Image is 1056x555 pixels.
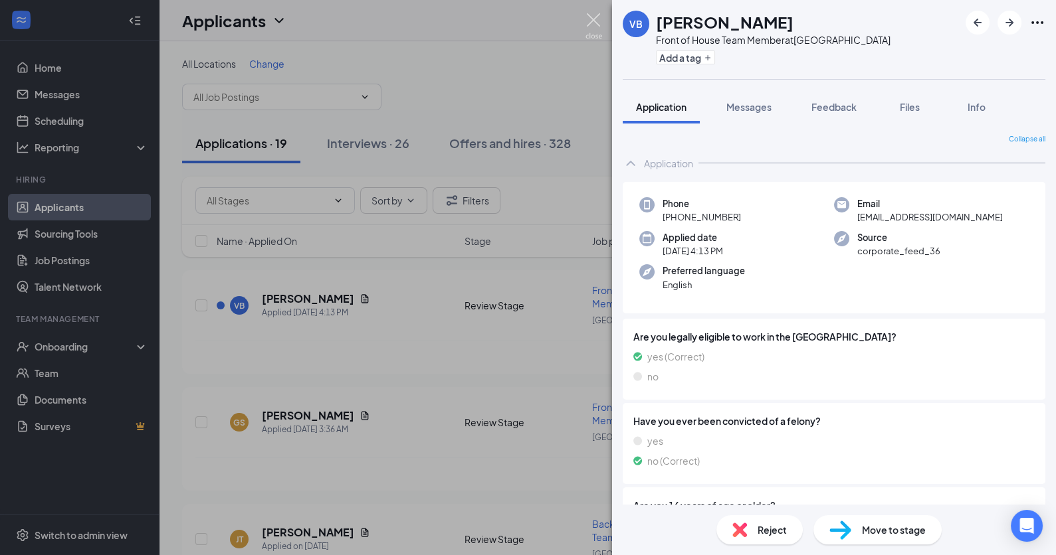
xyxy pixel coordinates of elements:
h1: [PERSON_NAME] [656,11,793,33]
svg: ChevronUp [623,155,639,171]
button: PlusAdd a tag [656,50,715,64]
span: [PHONE_NUMBER] [663,210,741,224]
span: Files [900,101,920,113]
span: Are you legally eligible to work in the [GEOGRAPHIC_DATA]? [633,329,1035,344]
span: Move to stage [862,522,926,537]
span: Email [857,197,1003,210]
span: [DATE] 4:13 PM [663,244,723,258]
div: Open Intercom Messenger [1011,510,1043,542]
div: Application [644,157,693,170]
span: English [663,278,745,291]
svg: Ellipses [1029,15,1045,31]
svg: Plus [704,54,712,62]
svg: ArrowRight [1002,15,1017,31]
span: corporate_feed_36 [857,244,940,258]
span: Info [968,101,986,113]
span: no [647,369,659,384]
span: Reject [758,522,787,537]
span: Collapse all [1009,134,1045,145]
button: ArrowRight [998,11,1021,35]
div: Front of House Team Member at [GEOGRAPHIC_DATA] [656,33,891,46]
span: Preferred language [663,264,745,277]
span: Are you 16 years of age or older? [633,498,776,513]
button: ArrowLeftNew [966,11,990,35]
span: Messages [726,101,772,113]
span: Application [636,101,686,113]
div: VB [629,17,643,31]
span: Phone [663,197,741,210]
span: yes [647,434,663,448]
span: yes (Correct) [647,349,704,364]
span: [EMAIL_ADDRESS][DOMAIN_NAME] [857,210,1003,224]
svg: ArrowLeftNew [970,15,986,31]
span: no (Correct) [647,453,700,468]
span: Feedback [811,101,857,113]
span: Have you ever been convicted of a felony? [633,414,1035,428]
span: Applied date [663,231,723,244]
span: Source [857,231,940,244]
